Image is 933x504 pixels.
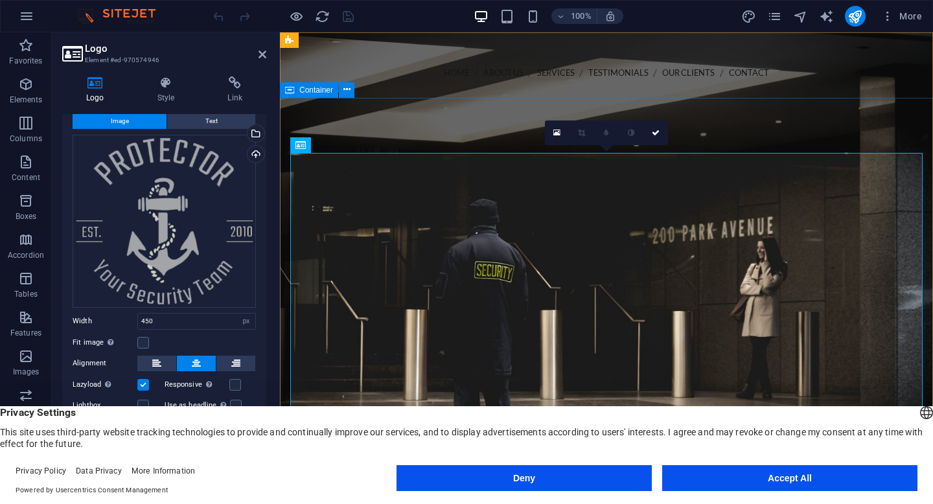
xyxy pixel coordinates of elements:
button: design [741,8,757,24]
h6: 100% [571,8,592,24]
p: Content [12,172,40,183]
h4: Logo [62,76,133,104]
span: More [881,10,922,23]
p: Accordion [8,250,44,260]
button: Image [73,113,167,129]
span: Text [205,113,218,129]
h4: Style [133,76,204,104]
label: Lightbox [73,398,137,413]
p: Boxes [16,211,37,222]
h2: Logo [85,43,266,54]
p: Features [10,328,41,338]
button: Text [167,113,255,129]
p: Images [13,367,40,377]
i: On resize automatically adjust zoom level to fit chosen device. [605,10,616,22]
h3: Element #ed-970574946 [85,54,240,66]
p: Elements [10,95,43,105]
p: Slider [16,406,36,416]
a: Blur [594,120,619,145]
button: text_generator [819,8,835,24]
label: Responsive [165,377,229,393]
label: Width [73,317,137,325]
i: Publish [847,9,862,24]
h4: Link [203,76,266,104]
button: publish [845,6,866,27]
img: Editor Logo [75,8,172,24]
i: Pages (Ctrl+Alt+S) [767,9,782,24]
span: Image [111,113,129,129]
label: Use as headline [165,398,230,413]
a: Confirm ( ⌘ ⏎ ) [643,120,668,145]
label: Alignment [73,356,137,371]
p: Tables [14,289,38,299]
span: Container [299,86,333,94]
p: Columns [10,133,42,144]
button: reload [314,8,330,24]
button: Click here to leave preview mode and continue editing [288,8,304,24]
button: navigator [793,8,809,24]
div: logo_white.png [73,135,256,308]
button: 100% [551,8,597,24]
i: Navigator [793,9,808,24]
i: Design (Ctrl+Alt+Y) [741,9,756,24]
i: Reload page [315,9,330,24]
i: AI Writer [819,9,834,24]
a: Select files from the file manager, stock photos, or upload file(s) [545,120,570,145]
p: Favorites [9,56,42,66]
label: Lazyload [73,377,137,393]
button: pages [767,8,783,24]
label: Fit image [73,335,137,350]
a: Greyscale [619,120,643,145]
button: More [876,6,927,27]
a: Crop mode [570,120,594,145]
